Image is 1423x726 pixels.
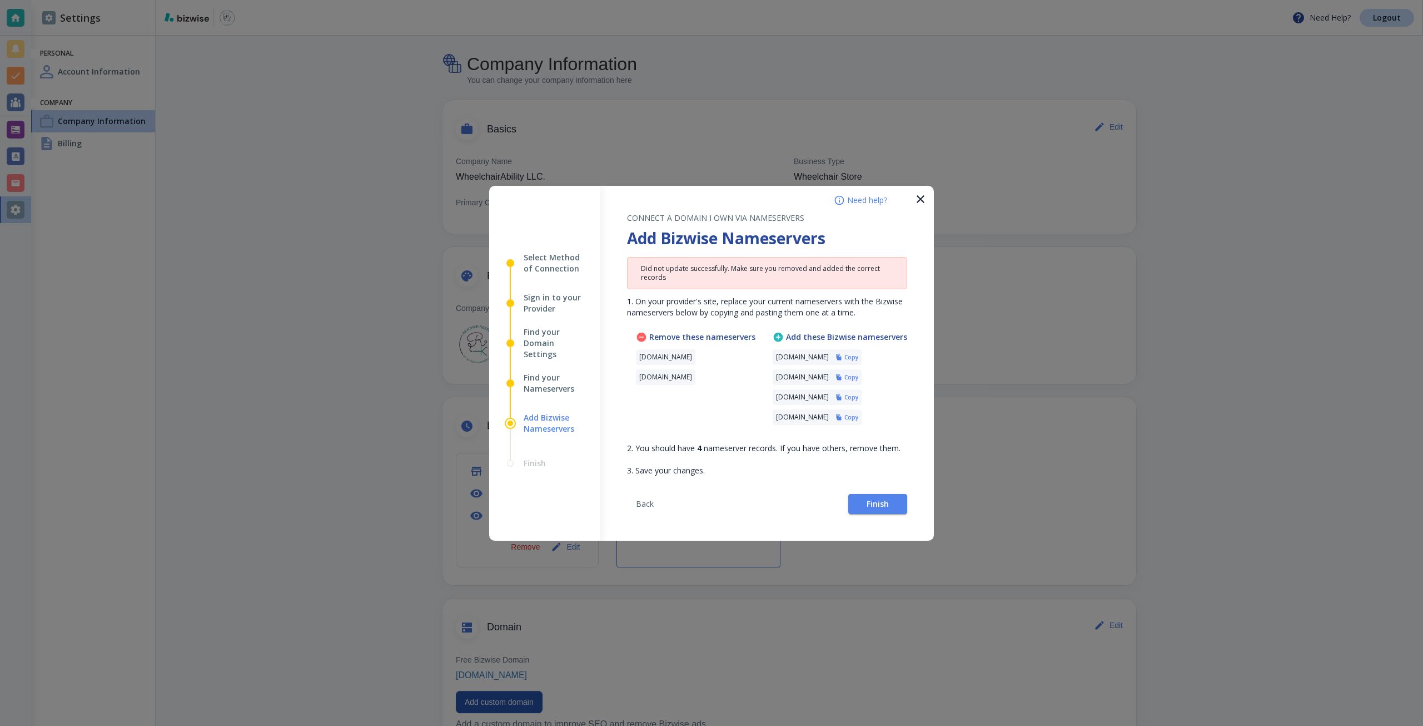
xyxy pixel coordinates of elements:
button: Finish [848,494,907,514]
button: Select Method of Connection [504,252,586,274]
span: CONNECT A DOMAIN I OWN VIA NAMESERVERS [627,213,804,223]
h6: Copy [844,393,858,401]
button: Find your Nameservers [504,372,586,394]
p: [DOMAIN_NAME] [639,373,692,382]
p: [DOMAIN_NAME] [776,373,829,382]
span: Sign in to your Provider [524,292,586,314]
p: [DOMAIN_NAME] [776,393,829,402]
button: Copy [835,373,858,381]
span: 2. You should have nameserver records. If you have others, remove them. 3. Save your changes. [627,443,900,476]
h4: Remove these nameservers [649,332,755,342]
span: Finish [867,500,889,508]
span: Back [631,500,658,508]
button: Need help? [834,195,887,206]
button: Back [627,497,663,511]
h6: Copy [844,353,858,361]
span: Select Method of Connection [524,252,586,274]
button: Find your Domain Settings [504,332,586,354]
button: Add Bizwise Nameservers [504,412,586,434]
button: Copy [835,353,858,361]
p: [DOMAIN_NAME] [776,413,829,422]
button: Copy [835,393,858,401]
h4: Add these Bizwise nameservers [786,332,907,342]
span: Need help? [847,195,887,206]
strong: Add Bizwise Nameservers [627,228,825,249]
p: [DOMAIN_NAME] [776,353,829,362]
span: Find your Nameservers [524,372,586,394]
h6: Copy [844,373,858,381]
span: Find your Domain Settings [524,327,586,360]
p: Did not update successfully. Make sure you removed and added the correct records [641,264,893,282]
button: Copy [835,413,858,421]
strong: 4 [697,443,701,453]
span: Add Bizwise Nameservers [524,412,586,434]
p: [DOMAIN_NAME] [639,353,692,362]
span: 1. On your provider's site, replace your current nameservers with the Bizwise nameservers below b... [627,296,903,318]
h6: Copy [844,413,858,421]
button: Sign in to your Provider [504,292,586,314]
